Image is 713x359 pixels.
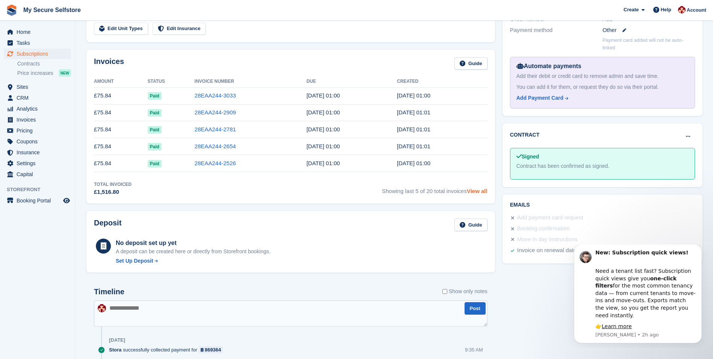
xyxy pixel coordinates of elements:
div: £1,516.80 [94,188,132,196]
span: Insurance [17,147,62,158]
span: Paid [148,160,162,167]
span: Analytics [17,103,62,114]
span: Tasks [17,38,62,48]
th: Amount [94,76,148,88]
time: 2025-07-16 00:01:03 UTC [397,126,430,132]
time: 2025-06-17 00:00:00 UTC [306,143,340,149]
h2: Timeline [94,288,124,296]
a: menu [4,158,71,169]
a: Learn more [39,79,69,85]
a: menu [4,147,71,158]
div: Other [602,26,695,35]
time: 2025-07-17 00:00:00 UTC [306,126,340,132]
a: 28EAA244-2781 [195,126,236,132]
div: Signed [516,153,689,161]
time: 2025-08-17 00:00:00 UTC [306,109,340,116]
div: Contract has been confirmed as signed. [516,162,689,170]
img: Laura Oldroyd [678,6,686,14]
div: Set Up Deposit [116,257,153,265]
img: stora-icon-8386f47178a22dfd0bd8f6a31ec36ba5ce8667c1dd55bd0f319d3a0aa187defe.svg [6,5,17,16]
td: £75.84 [94,104,148,121]
span: Coupons [17,136,62,147]
img: Profile image for Steven [17,6,29,18]
div: Automate payments [516,62,689,71]
div: Move in day instructions [517,235,578,244]
b: New: Subscription quick views! [33,5,126,11]
span: Booking Portal [17,195,62,206]
div: 9:35 AM [465,346,483,353]
span: CRM [17,93,62,103]
a: menu [4,114,71,125]
div: Message content [33,5,133,86]
span: Pricing [17,125,62,136]
a: Edit Insurance [153,23,206,35]
div: 👉 [33,78,133,86]
div: Total Invoiced [94,181,132,188]
a: My Secure Selfstore [20,4,84,16]
time: 2025-05-17 00:00:00 UTC [306,160,340,166]
div: Add their debit or credit card to remove admin and save time. [516,72,689,80]
a: Set Up Deposit [116,257,271,265]
a: menu [4,49,71,59]
a: menu [4,195,71,206]
h2: Emails [510,202,695,208]
div: Booking confirmation [517,224,570,233]
span: Paid [148,143,162,151]
a: Edit Unit Types [94,23,148,35]
a: Contracts [17,60,71,67]
button: Post [465,302,486,315]
div: Invoice on renewal date [517,246,577,255]
span: Stora [109,346,121,353]
time: 2025-09-17 00:00:00 UTC [306,92,340,99]
h2: Invoices [94,57,124,70]
td: £75.84 [94,155,148,172]
a: Price increases NEW [17,69,71,77]
img: Laura Oldroyd [98,304,106,312]
p: Payment card added will not be auto-linked [602,37,695,51]
a: 28EAA244-2909 [195,109,236,116]
iframe: Intercom notifications message [563,245,713,348]
span: Price increases [17,70,53,77]
input: Show only notes [442,288,447,295]
span: Capital [17,169,62,179]
a: Guide [454,219,487,231]
span: Help [661,6,671,14]
div: [DATE] [109,337,125,343]
a: 28EAA244-3033 [195,92,236,99]
span: Showing last 5 of 20 total invoices [382,181,487,196]
div: NEW [59,69,71,77]
th: Created [397,76,487,88]
label: Show only notes [442,288,487,295]
div: Payment method [510,26,602,35]
a: 869364 [199,346,223,353]
a: Add Payment Card [516,94,686,102]
div: Need a tenant list fast? Subscription quick views give you for the most common tenancy data — fro... [33,15,133,75]
a: menu [4,82,71,92]
span: Paid [148,126,162,134]
p: A deposit can be created here or directly from Storefront bookings. [116,248,271,256]
time: 2025-08-16 00:01:49 UTC [397,109,430,116]
span: Create [624,6,639,14]
a: menu [4,125,71,136]
a: menu [4,136,71,147]
a: menu [4,169,71,179]
time: 2025-06-16 00:01:44 UTC [397,143,430,149]
td: £75.84 [94,121,148,138]
a: menu [4,27,71,37]
span: Paid [148,92,162,100]
h2: Contract [510,131,540,139]
a: menu [4,93,71,103]
span: Invoices [17,114,62,125]
a: 28EAA244-2526 [195,160,236,166]
a: Preview store [62,196,71,205]
span: Paid [148,109,162,117]
div: Add payment card request [517,213,583,222]
div: No deposit set up yet [116,239,271,248]
div: 869364 [205,346,221,353]
time: 2025-05-16 00:00:14 UTC [397,160,430,166]
a: menu [4,103,71,114]
p: Message from Steven, sent 2h ago [33,87,133,94]
th: Due [306,76,397,88]
span: Storefront [7,186,75,193]
span: Account [687,6,706,14]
